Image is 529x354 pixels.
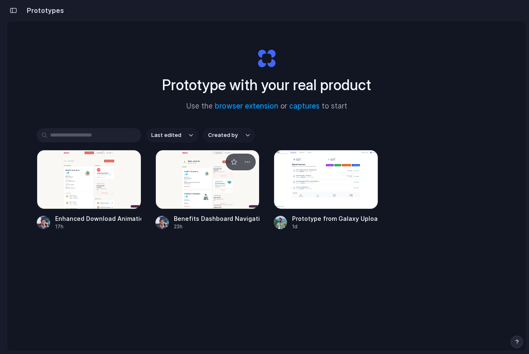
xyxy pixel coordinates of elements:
span: Use the or to start [186,101,347,112]
span: Last edited [151,131,181,139]
a: Enhanced Download Animation for Plum BenefitsEnhanced Download Animation for Plum Benefits17h [37,150,141,230]
div: 23h [174,223,260,230]
a: captures [289,102,320,110]
div: Enhanced Download Animation for Plum Benefits [55,214,141,223]
a: browser extension [215,102,278,110]
h2: Prototypes [23,5,64,15]
div: Benefits Dashboard Navigation [174,214,260,223]
span: Created by [208,131,238,139]
button: Created by [203,128,255,142]
div: 1d [292,223,378,230]
button: Last edited [146,128,198,142]
a: Benefits Dashboard NavigationBenefits Dashboard Navigation23h [155,150,260,230]
h1: Prototype with your real product [162,74,371,96]
a: Prototype from Galaxy Upload SessionsPrototype from Galaxy Upload Sessions1d [274,150,378,230]
div: Prototype from Galaxy Upload Sessions [292,214,378,223]
div: 17h [55,223,141,230]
